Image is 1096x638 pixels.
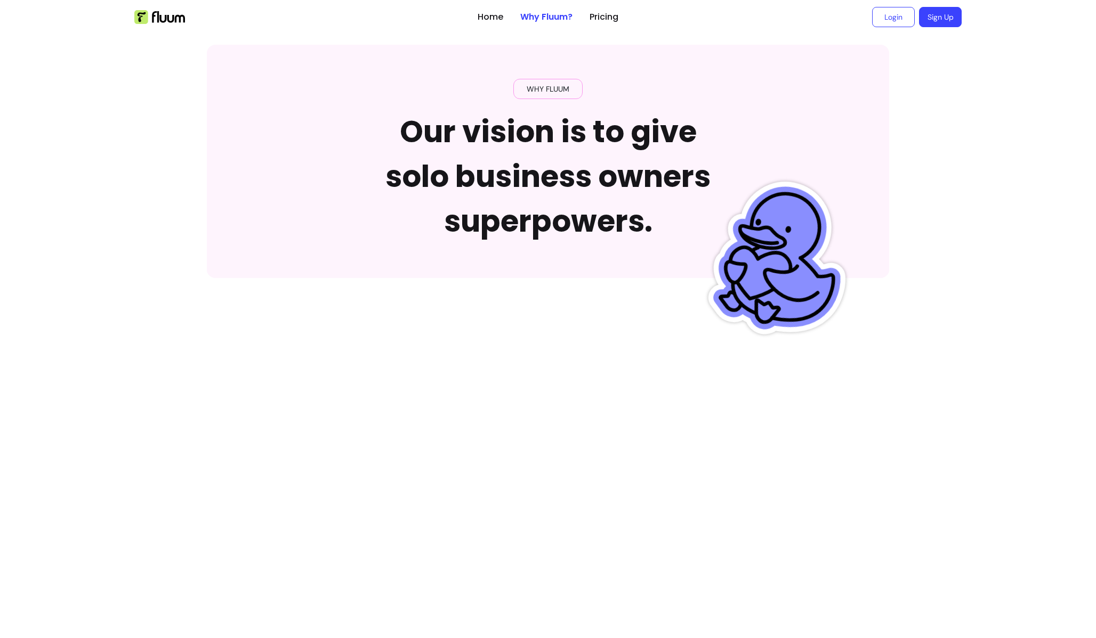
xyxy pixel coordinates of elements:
a: Login [872,7,915,27]
a: Pricing [590,11,618,23]
a: Why Fluum? [520,11,573,23]
a: Sign Up [919,7,962,27]
img: Fluum Logo [134,10,185,24]
img: Fluum Duck sticker [699,155,867,364]
span: Our vision [400,111,554,153]
a: Home [478,11,503,23]
span: WHY FLUUM [522,84,574,94]
h2: is to give solo business owners superpowers. [368,110,729,244]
